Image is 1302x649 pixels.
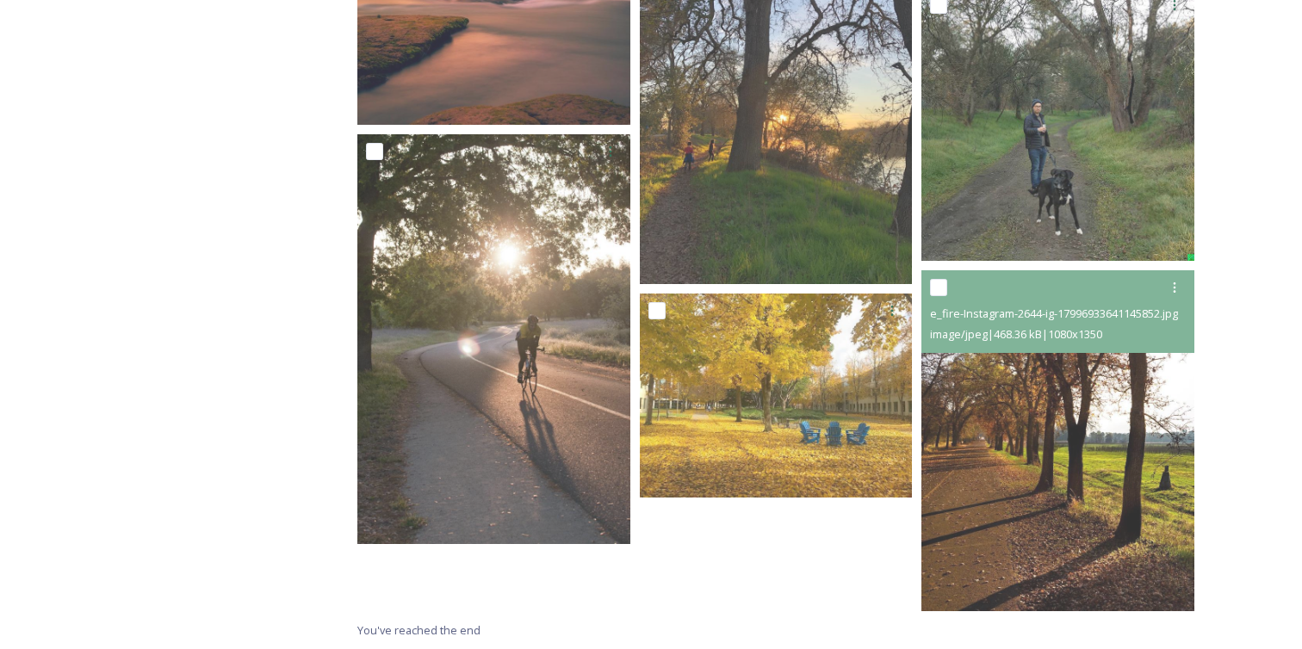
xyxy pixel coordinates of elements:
span: e_fire-Instagram-2644-ig-17996933641145852.jpg [930,306,1178,321]
img: corygbaseball-Instagram-2644-ig-1923644791109673954_277239137.jpg [640,294,913,498]
img: _YOS0070.jpg [357,134,630,544]
span: You've reached the end [357,622,480,638]
img: e_fire-Instagram-2644-ig-17996933641145852.jpg [921,270,1194,611]
span: image/jpeg | 468.36 kB | 1080 x 1350 [930,326,1102,342]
